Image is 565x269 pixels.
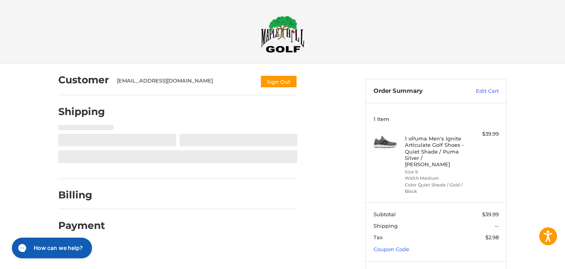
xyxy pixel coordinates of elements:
[58,74,109,86] h2: Customer
[260,75,297,88] button: Sign Out
[58,219,105,232] h2: Payment
[495,223,499,229] span: --
[373,211,396,217] span: Subtotal
[405,182,465,195] li: Color Quiet Shade / Gold / Black
[117,77,253,88] div: [EMAIL_ADDRESS][DOMAIN_NAME]
[482,211,499,217] span: $39.99
[467,130,499,138] div: $39.99
[405,169,465,175] li: Size 9
[261,15,305,53] img: Maple Hill Golf
[405,175,465,182] li: Width Medium
[373,223,398,229] span: Shipping
[459,87,499,95] a: Edit Cart
[58,189,105,201] h2: Billing
[405,135,465,167] h4: 1 x Puma Men's Ignite Articulate Golf Shoes - Quiet Shade / Puma Silver / [PERSON_NAME]
[373,234,383,240] span: Tax
[485,234,499,240] span: $2.98
[58,106,105,118] h2: Shipping
[8,235,94,261] iframe: Gorgias live chat messenger
[373,116,499,122] h3: 1 Item
[373,87,459,95] h3: Order Summary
